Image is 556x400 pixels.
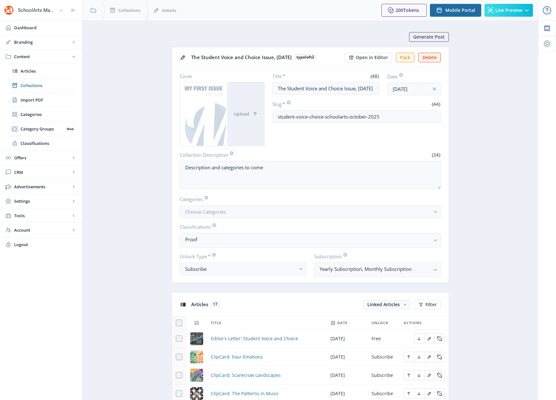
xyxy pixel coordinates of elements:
[434,353,445,360] a: Edit page
[418,53,441,62] button: Delete
[21,126,64,132] span: Category Groups
[6,93,76,107] a: Import PDF
[6,136,76,150] a: Classifications
[190,369,203,382] img: eb66e8a1-f00a-41c4-a6e9-fdc789f3f2b8.png
[484,4,533,17] button: Live Preview
[6,78,76,93] a: Collections
[294,54,316,60] b: typeloft2
[180,196,436,203] label: Categories
[21,97,76,103] span: Import PDF
[431,101,441,107] span: (44)
[14,198,71,204] span: Settings
[162,7,176,13] span: Details
[356,55,388,60] span: Open in Editor
[272,82,380,95] input: Type Collection Title ...
[314,253,436,260] label: Subscription
[14,212,71,219] span: Tools
[428,83,441,95] button: info
[345,53,392,62] button: Open in Editor
[404,319,422,327] span: Actions
[367,301,400,307] span: Linked Articles
[14,24,77,31] span: Dashboard
[14,155,71,161] span: Offers
[118,7,140,13] span: Collections
[4,5,14,15] img: properties.app_icon.png
[185,236,430,243] nb-select-label: Proof
[21,68,76,74] span: Articles
[180,233,441,248] button: Proof
[14,241,77,248] span: Logout
[14,227,71,233] span: Account
[337,319,347,327] span: Date
[413,34,445,40] span: Generate Post
[180,205,441,218] button: Choose Categories
[434,335,445,341] a: Edit page
[425,302,437,307] span: Filter
[64,126,76,132] nb-badge: Web
[327,348,368,366] td: [DATE]
[430,4,481,17] button: Mobile Portal
[234,111,249,117] span: Upload
[180,223,436,230] label: Classifications
[190,332,203,345] img: 09b45544-d2c4-4866-b50d-5656508a25d0.png
[211,335,298,342] a: Editor's Letter: Student Voice and Choice
[327,330,368,348] td: [DATE]
[180,73,260,79] label: Cover
[185,209,226,215] span: Choose Categories
[403,7,419,13] span: Tokens
[414,335,424,341] a: Edit page
[191,301,208,307] span: Articles
[272,101,354,108] label: Slug
[211,301,220,307] span: 17
[6,107,76,121] a: Categories
[368,348,400,366] td: Subscribe
[227,82,264,146] button: Upload
[21,82,76,89] span: Collections
[14,53,71,60] span: Content
[368,330,400,348] td: Free
[191,52,341,62] div: The Student Voice and Choice Issue, [DATE]
[368,366,400,385] td: Subscribe
[180,262,306,275] button: Subscribe
[414,300,441,309] button: Filter
[363,300,410,309] button: Linked Articles
[14,39,71,45] span: Branding
[495,8,522,13] span: Live Preview
[190,351,203,363] img: 21fd2abf-bae8-483a-9ee3-86bf7161dc6b.png
[431,86,438,92] nb-icon: info
[434,372,445,378] a: Edit page
[211,353,263,361] a: ClipCard: Four Emotions
[409,32,449,42] button: Generate Post
[404,353,414,360] a: Edit page
[424,372,434,378] a: Edit page
[21,111,76,118] span: Categories
[180,151,308,158] label: Collection Description
[211,319,221,327] span: Title
[180,253,301,260] label: Unlock Type
[211,371,281,379] a: ClipCard: Scarecrow Landscapes
[424,353,434,360] a: Edit page
[272,73,323,79] label: Title
[414,372,424,378] a: Edit page
[414,353,424,360] a: Edit page
[6,64,76,78] a: Articles
[14,169,71,175] span: CRM
[18,3,56,17] div: SchoolArts Magazine
[6,122,76,136] a: Category GroupsWeb
[431,152,441,158] span: (34)
[370,73,380,79] span: (48)
[387,83,441,95] input: Publishing Date
[381,4,427,17] button: 200Tokens
[424,335,434,341] a: Edit page
[185,265,296,273] div: Subscribe
[320,265,430,273] nb-select-label: Yearly Subscription, Monthly Subscription
[314,262,441,277] button: Yearly Subscription, Monthly Subscription
[404,372,414,378] a: Edit page
[445,8,475,13] span: Mobile Portal
[327,366,368,385] td: [DATE]
[14,183,71,190] span: Advertisements
[272,110,441,123] input: this-is-how-a-slug-looks-like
